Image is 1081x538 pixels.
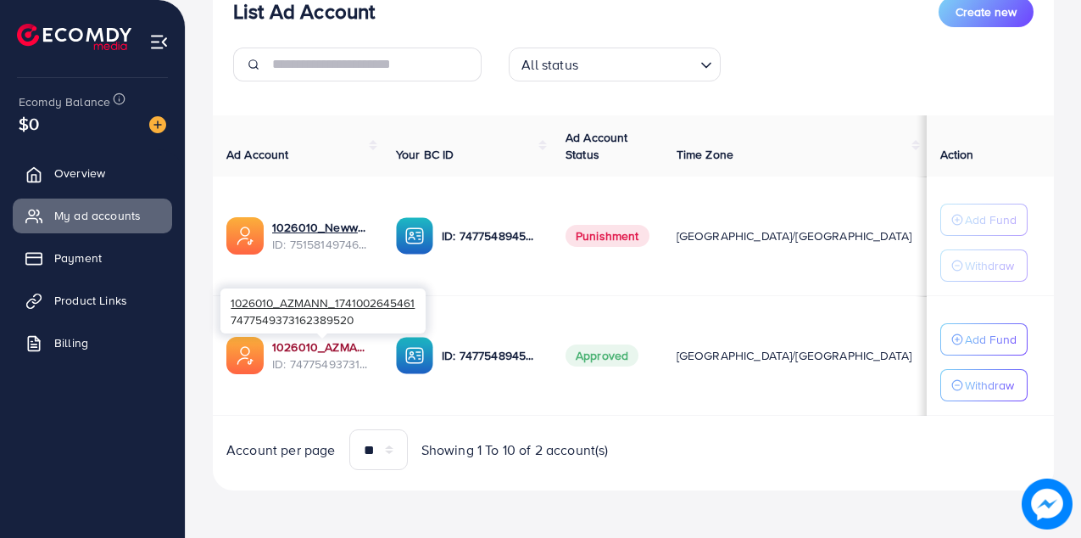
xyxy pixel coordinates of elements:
[677,347,912,364] span: [GEOGRAPHIC_DATA]/[GEOGRAPHIC_DATA]
[220,289,426,333] div: 7477549373162389520
[226,146,289,163] span: Ad Account
[965,210,1017,230] p: Add Fund
[940,204,1028,236] button: Add Fund
[566,225,649,247] span: Punishment
[940,369,1028,401] button: Withdraw
[965,329,1017,350] p: Add Fund
[940,146,974,163] span: Action
[149,32,169,52] img: menu
[19,93,110,110] span: Ecomdy Balance
[54,249,102,266] span: Payment
[231,294,415,311] span: 1026010_AZMANN_1741002645461
[509,48,721,81] div: Search for option
[421,440,609,460] span: Showing 1 To 10 of 2 account(s)
[396,337,433,374] img: ic-ba-acc.ded83a64.svg
[566,129,628,163] span: Ad Account Status
[226,337,264,374] img: ic-ads-acc.e4c84228.svg
[677,146,733,163] span: Time Zone
[272,236,369,253] span: ID: 7515814974686543888
[226,440,336,460] span: Account per page
[965,375,1014,395] p: Withdraw
[54,334,88,351] span: Billing
[677,227,912,244] span: [GEOGRAPHIC_DATA]/[GEOGRAPHIC_DATA]
[518,53,582,77] span: All status
[442,345,538,366] p: ID: 7477548945393319953
[940,323,1028,356] button: Add Fund
[583,49,694,77] input: Search for option
[272,356,369,373] span: ID: 7477549373162389520
[272,219,369,254] div: <span class='underline'>1026010_Newww_1749912043958</span></br>7515814974686543888
[956,3,1017,20] span: Create new
[965,255,1014,276] p: Withdraw
[17,24,131,50] img: logo
[226,217,264,255] img: ic-ads-acc.e4c84228.svg
[13,326,172,360] a: Billing
[442,226,538,246] p: ID: 7477548945393319953
[13,241,172,275] a: Payment
[272,219,369,236] a: 1026010_Newww_1749912043958
[1022,479,1073,530] img: image
[13,156,172,190] a: Overview
[54,165,105,182] span: Overview
[149,116,166,133] img: image
[940,249,1028,282] button: Withdraw
[13,199,172,233] a: My ad accounts
[272,339,369,356] a: 1026010_AZMANN_1741002645461
[54,292,127,309] span: Product Links
[566,345,638,367] span: Approved
[396,146,454,163] span: Your BC ID
[19,111,39,136] span: $0
[54,207,141,224] span: My ad accounts
[13,283,172,317] a: Product Links
[396,217,433,255] img: ic-ba-acc.ded83a64.svg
